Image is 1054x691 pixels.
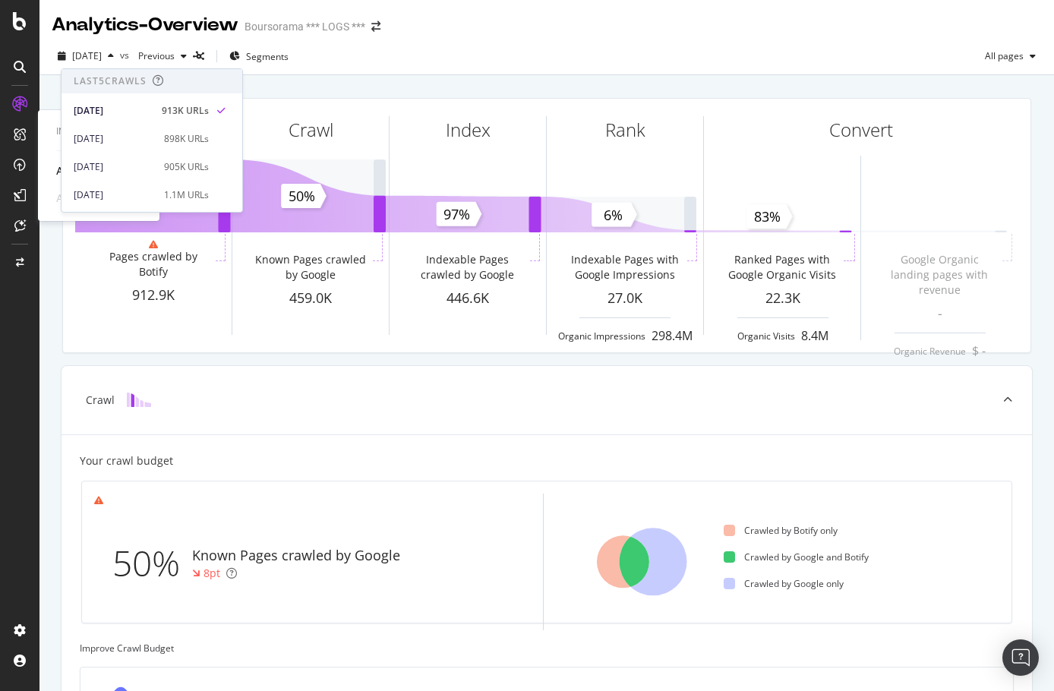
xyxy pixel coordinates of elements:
div: Crawled by Google and Botify [724,551,869,563]
button: Previous [132,44,193,68]
div: arrow-right-arrow-left [371,21,380,32]
div: [DATE] [74,132,155,146]
div: Crawled by Google only [724,577,844,590]
div: Indexable Pages with Google Impressions [565,252,684,282]
div: 446.6K [390,289,546,308]
div: 298.4M [652,327,693,345]
span: vs [120,49,132,62]
div: Index [446,117,491,143]
button: Segments [223,44,295,68]
span: Segments [246,50,289,63]
span: Previous [132,49,175,62]
div: Intelligence [56,125,141,138]
div: Crawled by Botify only [724,524,838,537]
div: 905K URLs [164,160,209,174]
div: Crawl [289,117,333,143]
div: 459.0K [232,289,389,308]
div: Organic Impressions [558,330,645,342]
div: 8pt [204,566,220,581]
div: AlertPanel [56,191,105,206]
div: Indexable Pages crawled by Google [408,252,527,282]
div: Pages crawled by Botify [93,249,213,279]
div: 913K URLs [162,104,209,118]
div: Your crawl budget [80,453,173,469]
div: [DATE] [74,188,155,202]
div: Analytics - Overview [52,12,238,38]
div: 1.1M URLs [164,188,209,202]
div: Last 5 Crawls [74,74,147,87]
div: Open Intercom Messenger [1002,639,1039,676]
div: 912.9K [75,286,232,305]
img: block-icon [127,393,151,407]
div: Known Pages crawled by Google [192,546,400,566]
div: Known Pages crawled by Google [251,252,370,282]
div: Rank [605,117,645,143]
div: 50% [112,538,192,588]
button: All pages [979,44,1042,68]
div: 27.0K [547,289,703,308]
span: All pages [979,49,1024,62]
button: [DATE] [52,44,120,68]
div: Crawl [86,393,115,408]
span: 2025 Aug. 8th [72,49,102,62]
div: Improve Crawl Budget [80,642,1014,655]
div: [DATE] [74,160,155,174]
div: 898K URLs [164,132,209,146]
div: [DATE] [74,104,153,118]
a: ActionBoard [56,163,115,178]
